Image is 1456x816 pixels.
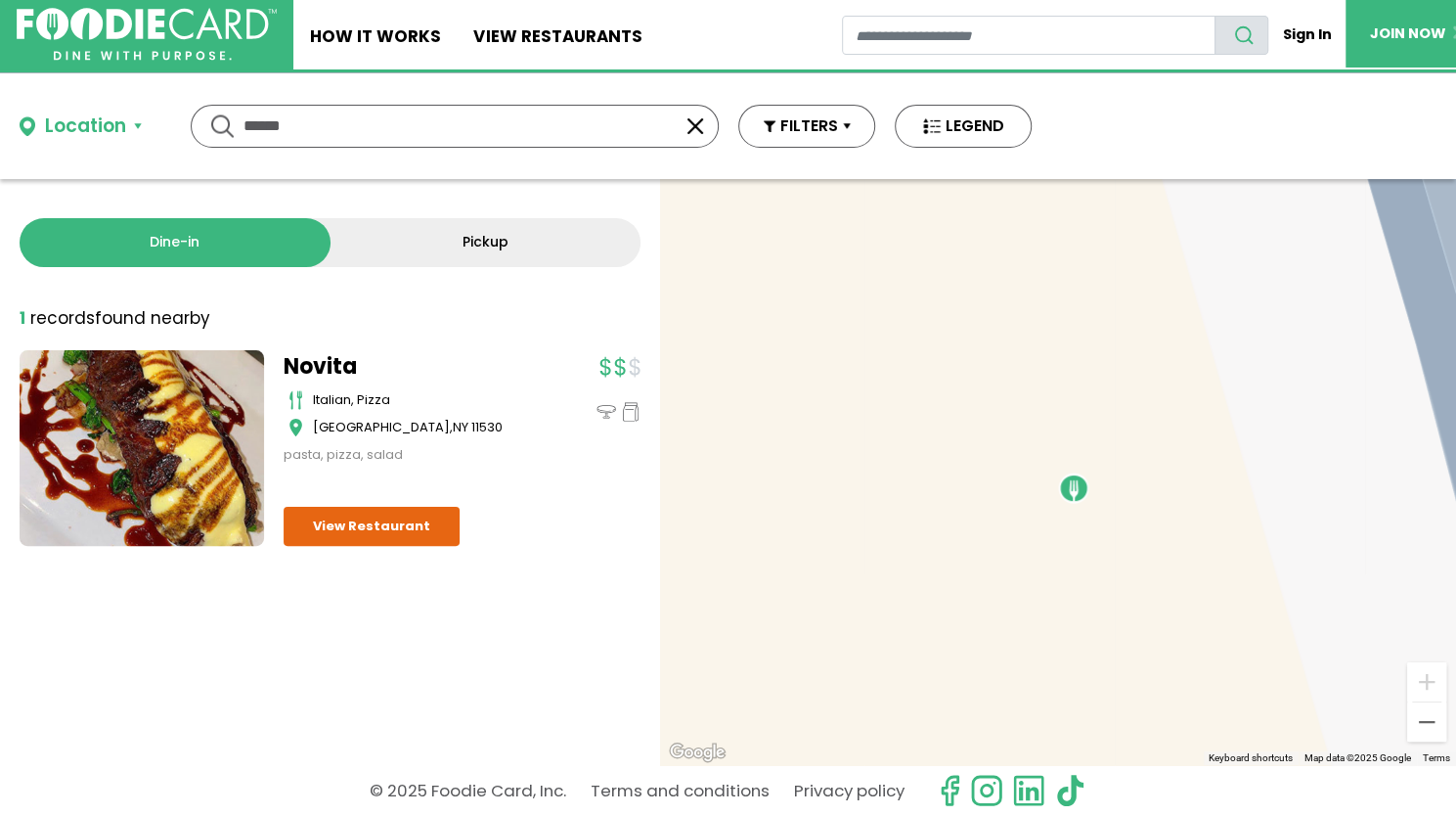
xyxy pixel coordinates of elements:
[1407,662,1446,702] button: Zoom in
[621,402,640,422] img: pickup_icon.svg
[591,774,770,808] a: Terms and conditions
[331,218,641,267] a: Pickup
[895,105,1032,148] button: LEGEND
[1209,751,1293,765] button: Keyboard shortcuts
[1268,16,1346,54] a: Sign In
[665,740,729,765] a: Open this area in Google Maps (opens a new window)
[794,774,904,808] a: Privacy policy
[20,306,25,330] strong: 1
[370,774,566,808] p: © 2025 Foodie Card, Inc.
[45,113,126,141] div: Location
[1423,752,1450,763] a: Terms
[596,402,616,422] img: dinein_icon.svg
[1050,465,1097,512] div: Novita
[313,418,528,437] div: ,
[453,418,468,436] span: NY
[1214,16,1267,55] button: search
[313,390,528,410] div: italian, pizza
[471,418,503,436] span: 11530
[1054,774,1087,807] img: tiktok.svg
[30,306,95,330] span: records
[842,16,1215,55] input: restaurant search
[288,390,303,410] img: cutlery_icon.svg
[933,774,966,807] svg: check us out on facebook
[284,445,528,465] div: pasta, pizza, salad
[20,306,210,332] div: found nearby
[313,418,450,436] span: [GEOGRAPHIC_DATA]
[1012,774,1045,807] img: linkedin.svg
[284,507,460,546] a: View Restaurant
[284,350,528,383] a: Novita
[288,418,303,437] img: map_icon.svg
[20,113,142,141] button: Location
[17,8,277,61] img: FoodieCard; Eat, Drink, Save, Donate
[665,740,729,765] img: Google
[1304,752,1411,763] span: Map data ©2025 Google
[1407,703,1446,742] button: Zoom out
[20,218,331,267] a: Dine-in
[738,105,875,148] button: FILTERS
